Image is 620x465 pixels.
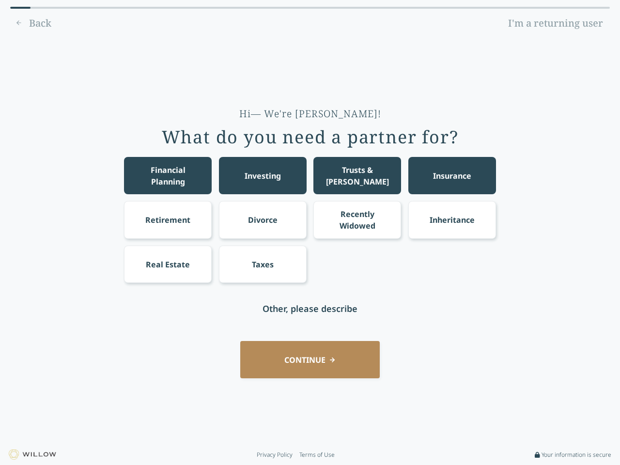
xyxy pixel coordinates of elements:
[252,259,274,270] div: Taxes
[10,7,31,9] div: 0% complete
[239,107,381,121] div: Hi— We're [PERSON_NAME]!
[133,164,203,187] div: Financial Planning
[257,451,293,459] a: Privacy Policy
[9,449,56,460] img: Willow logo
[245,170,281,182] div: Investing
[430,214,475,226] div: Inheritance
[501,15,610,31] a: I'm a returning user
[145,214,190,226] div: Retirement
[323,164,392,187] div: Trusts & [PERSON_NAME]
[146,259,190,270] div: Real Estate
[162,127,459,147] div: What do you need a partner for?
[263,302,357,315] div: Other, please describe
[240,341,380,378] button: CONTINUE
[542,451,611,459] span: Your information is secure
[248,214,278,226] div: Divorce
[299,451,335,459] a: Terms of Use
[433,170,471,182] div: Insurance
[323,208,392,232] div: Recently Widowed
